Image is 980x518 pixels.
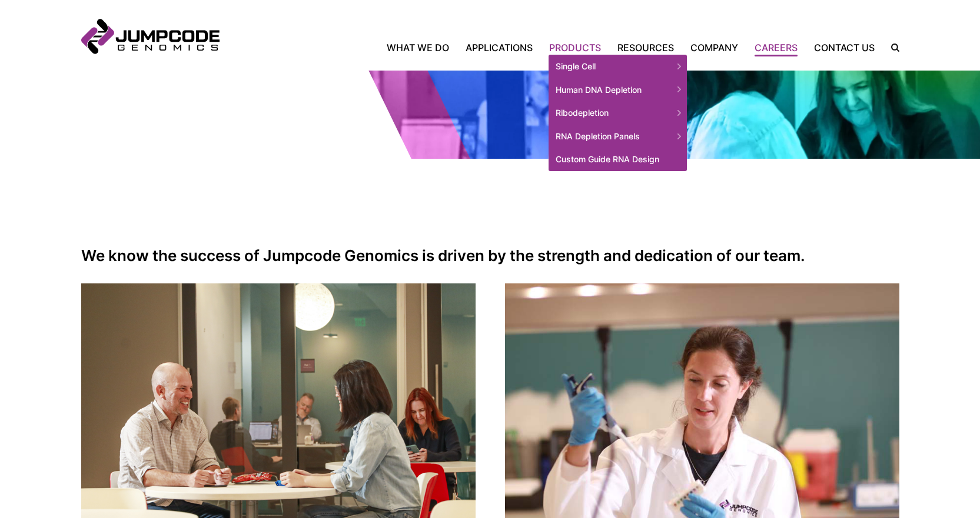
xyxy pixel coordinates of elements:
h2: We know the success of Jumpcode Genomics is driven by the strength and dedication of our team. [81,247,899,265]
span: Single Cell [549,55,687,78]
span: Human DNA Depletion [549,78,687,102]
span: Ribodepletion [549,101,687,125]
a: Company [682,41,746,55]
span: RNA Depletion Panels [549,125,687,148]
a: Resources [609,41,682,55]
a: What We Do [387,41,457,55]
label: Search the site. [883,44,899,52]
nav: Primary Navigation [220,41,883,55]
a: Products [541,41,609,55]
a: Contact Us [806,41,883,55]
a: Custom Guide RNA Design [549,148,687,171]
a: Applications [457,41,541,55]
a: Careers [746,41,806,55]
